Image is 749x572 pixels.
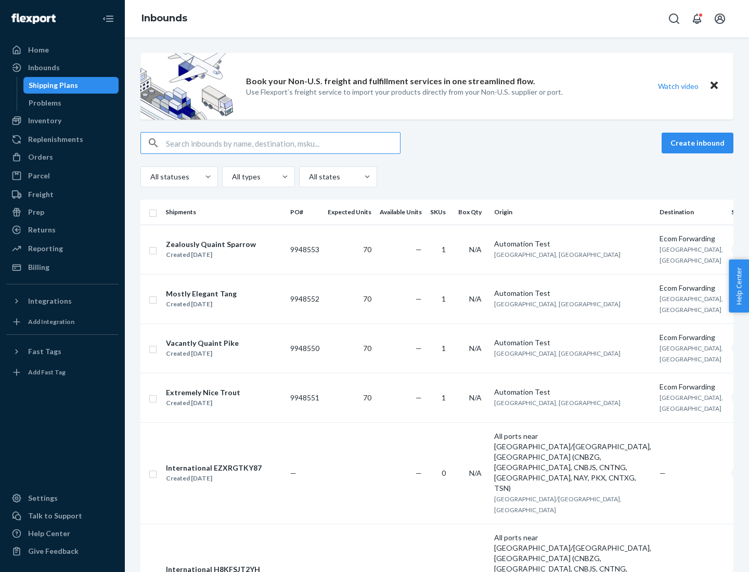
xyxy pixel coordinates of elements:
[6,508,119,524] a: Talk to Support
[28,546,79,556] div: Give Feedback
[166,133,400,153] input: Search inbounds by name, destination, msku...
[166,387,240,398] div: Extremely Nice Trout
[651,79,705,94] button: Watch video
[6,222,119,238] a: Returns
[494,239,651,249] div: Automation Test
[494,399,621,407] span: [GEOGRAPHIC_DATA], [GEOGRAPHIC_DATA]
[709,8,730,29] button: Open account menu
[28,171,50,181] div: Parcel
[363,344,371,353] span: 70
[290,469,296,477] span: —
[29,98,61,108] div: Problems
[494,337,651,348] div: Automation Test
[166,289,237,299] div: Mostly Elegant Tang
[6,204,119,220] a: Prep
[246,75,535,87] p: Book your Non-U.S. freight and fulfillment services in one streamlined flow.
[660,394,723,412] span: [GEOGRAPHIC_DATA], [GEOGRAPHIC_DATA]
[660,344,723,363] span: [GEOGRAPHIC_DATA], [GEOGRAPHIC_DATA]
[28,207,44,217] div: Prep
[494,349,621,357] span: [GEOGRAPHIC_DATA], [GEOGRAPHIC_DATA]
[494,495,622,514] span: [GEOGRAPHIC_DATA]/[GEOGRAPHIC_DATA], [GEOGRAPHIC_DATA]
[416,469,422,477] span: —
[6,112,119,129] a: Inventory
[729,259,749,313] button: Help Center
[660,233,723,244] div: Ecom Forwarding
[655,200,727,225] th: Destination
[660,382,723,392] div: Ecom Forwarding
[6,167,119,184] a: Parcel
[28,528,70,539] div: Help Center
[166,239,256,250] div: Zealously Quaint Sparrow
[416,294,422,303] span: —
[28,152,53,162] div: Orders
[28,115,61,126] div: Inventory
[376,200,426,225] th: Available Units
[469,469,482,477] span: N/A
[141,12,187,24] a: Inbounds
[490,200,655,225] th: Origin
[442,469,446,477] span: 0
[28,511,82,521] div: Talk to Support
[416,245,422,254] span: —
[324,200,376,225] th: Expected Units
[286,200,324,225] th: PO#
[469,344,482,353] span: N/A
[28,225,56,235] div: Returns
[166,473,262,484] div: Created [DATE]
[494,431,651,493] div: All ports near [GEOGRAPHIC_DATA]/[GEOGRAPHIC_DATA], [GEOGRAPHIC_DATA] (CNBZG, [GEOGRAPHIC_DATA], ...
[363,294,371,303] span: 70
[166,338,239,348] div: Vacantly Quaint Pike
[28,243,63,254] div: Reporting
[6,240,119,257] a: Reporting
[660,283,723,293] div: Ecom Forwarding
[494,300,621,308] span: [GEOGRAPHIC_DATA], [GEOGRAPHIC_DATA]
[166,348,239,359] div: Created [DATE]
[98,8,119,29] button: Close Navigation
[363,245,371,254] span: 70
[28,368,66,376] div: Add Fast Tag
[308,172,309,182] input: All states
[28,262,49,272] div: Billing
[286,373,324,422] td: 9948551
[6,343,119,360] button: Fast Tags
[494,288,651,298] div: Automation Test
[149,172,150,182] input: All statuses
[23,77,119,94] a: Shipping Plans
[166,250,256,260] div: Created [DATE]
[660,245,723,264] span: [GEOGRAPHIC_DATA], [GEOGRAPHIC_DATA]
[442,344,446,353] span: 1
[454,200,490,225] th: Box Qty
[166,299,237,309] div: Created [DATE]
[363,393,371,402] span: 70
[28,134,83,145] div: Replenishments
[442,245,446,254] span: 1
[6,131,119,148] a: Replenishments
[29,80,78,90] div: Shipping Plans
[6,525,119,542] a: Help Center
[28,493,58,503] div: Settings
[664,8,685,29] button: Open Search Box
[469,245,482,254] span: N/A
[6,42,119,58] a: Home
[660,469,666,477] span: —
[6,259,119,276] a: Billing
[494,387,651,397] div: Automation Test
[23,95,119,111] a: Problems
[286,225,324,274] td: 9948553
[6,543,119,560] button: Give Feedback
[660,332,723,343] div: Ecom Forwarding
[28,62,60,73] div: Inbounds
[6,314,119,330] a: Add Integration
[11,14,56,24] img: Flexport logo
[469,393,482,402] span: N/A
[662,133,733,153] button: Create inbound
[707,79,721,94] button: Close
[246,87,563,97] p: Use Flexport’s freight service to import your products directly from your Non-U.S. supplier or port.
[6,186,119,203] a: Freight
[442,393,446,402] span: 1
[416,344,422,353] span: —
[286,274,324,323] td: 9948552
[28,45,49,55] div: Home
[6,149,119,165] a: Orders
